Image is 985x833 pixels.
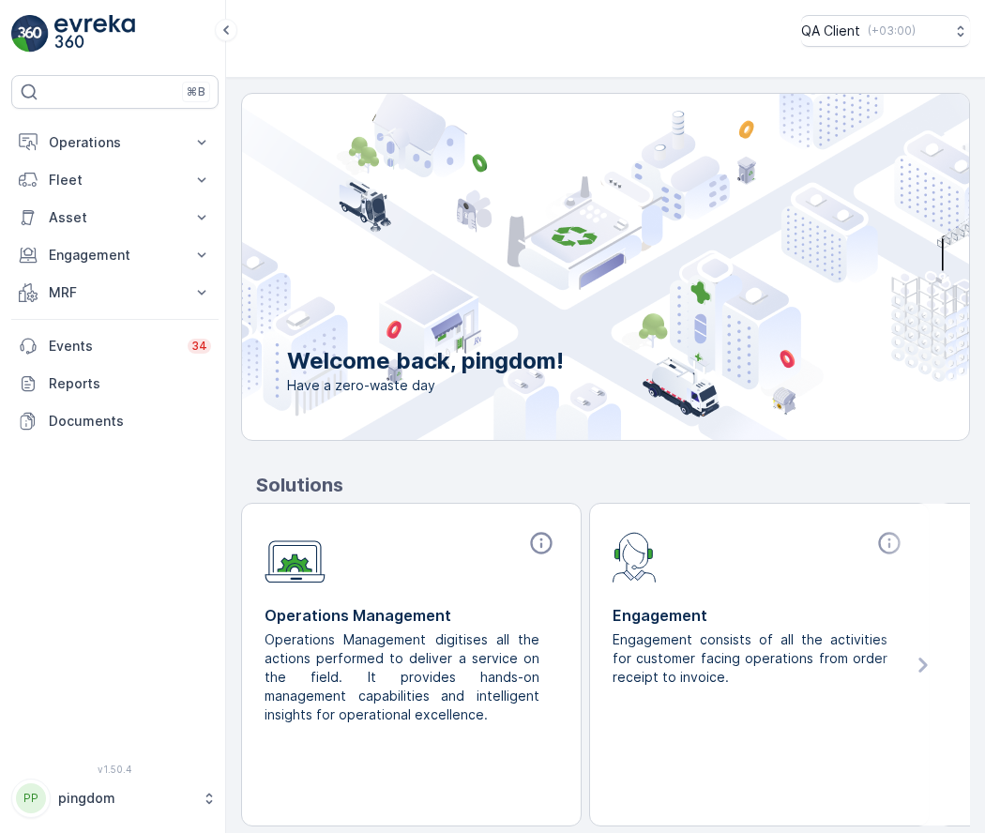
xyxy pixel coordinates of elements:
p: Welcome back, pingdom! [287,346,564,376]
a: Documents [11,402,219,440]
button: Operations [11,124,219,161]
img: logo [11,15,49,53]
p: pingdom [58,789,192,808]
p: Asset [49,208,181,227]
p: Fleet [49,171,181,189]
img: logo_light-DOdMpM7g.png [54,15,135,53]
p: Documents [49,412,211,431]
button: QA Client(+03:00) [801,15,970,47]
p: Events [49,337,176,356]
button: Fleet [11,161,219,199]
p: ( +03:00 ) [868,23,916,38]
p: Engagement [613,604,906,627]
p: Operations Management [265,604,558,627]
button: PPpingdom [11,779,219,818]
p: Engagement consists of all the activities for customer facing operations from order receipt to in... [613,630,891,687]
a: Events34 [11,327,219,365]
p: QA Client [801,22,860,40]
span: v 1.50.4 [11,764,219,775]
p: MRF [49,283,181,302]
p: 34 [191,339,207,354]
p: Engagement [49,246,181,265]
p: Operations [49,133,181,152]
img: module-icon [613,530,657,583]
img: module-icon [265,530,326,583]
div: PP [16,783,46,813]
p: ⌘B [187,84,205,99]
button: MRF [11,274,219,311]
button: Asset [11,199,219,236]
span: Have a zero-waste day [287,376,564,395]
p: Reports [49,374,211,393]
button: Engagement [11,236,219,274]
p: Solutions [256,471,970,499]
a: Reports [11,365,219,402]
p: Operations Management digitises all the actions performed to deliver a service on the field. It p... [265,630,543,724]
img: city illustration [158,94,969,440]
